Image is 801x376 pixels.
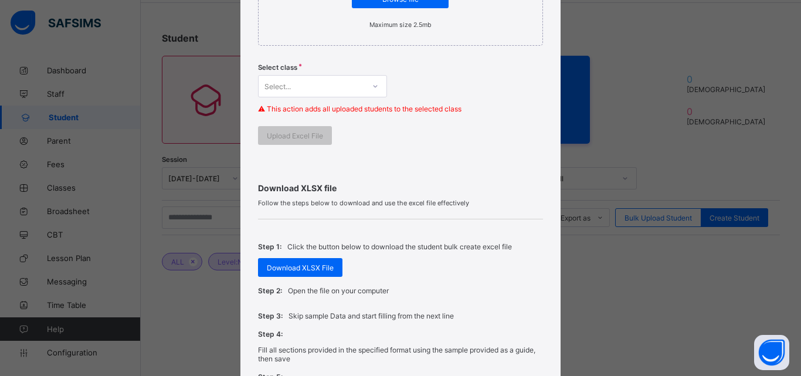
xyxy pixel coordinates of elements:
[258,63,297,72] span: Select class
[258,104,543,113] p: ⚠ This action adds all uploaded students to the selected class
[258,199,543,207] span: Follow the steps below to download and use the excel file effectively
[369,21,432,29] small: Maximum size 2.5mb
[264,75,291,97] div: Select...
[288,286,389,295] p: Open the file on your computer
[258,345,543,363] p: Fill all sections provided in the specified format using the sample provided as a guide, then save
[258,311,283,320] span: Step 3:
[289,311,454,320] p: Skip sample Data and start filling from the next line
[754,335,789,370] button: Open asap
[258,330,283,338] span: Step 4:
[267,263,334,272] span: Download XLSX File
[287,242,512,251] p: Click the button below to download the student bulk create excel file
[258,286,282,295] span: Step 2:
[258,242,281,251] span: Step 1:
[267,131,323,140] span: Upload Excel File
[258,183,543,193] span: Download XLSX file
